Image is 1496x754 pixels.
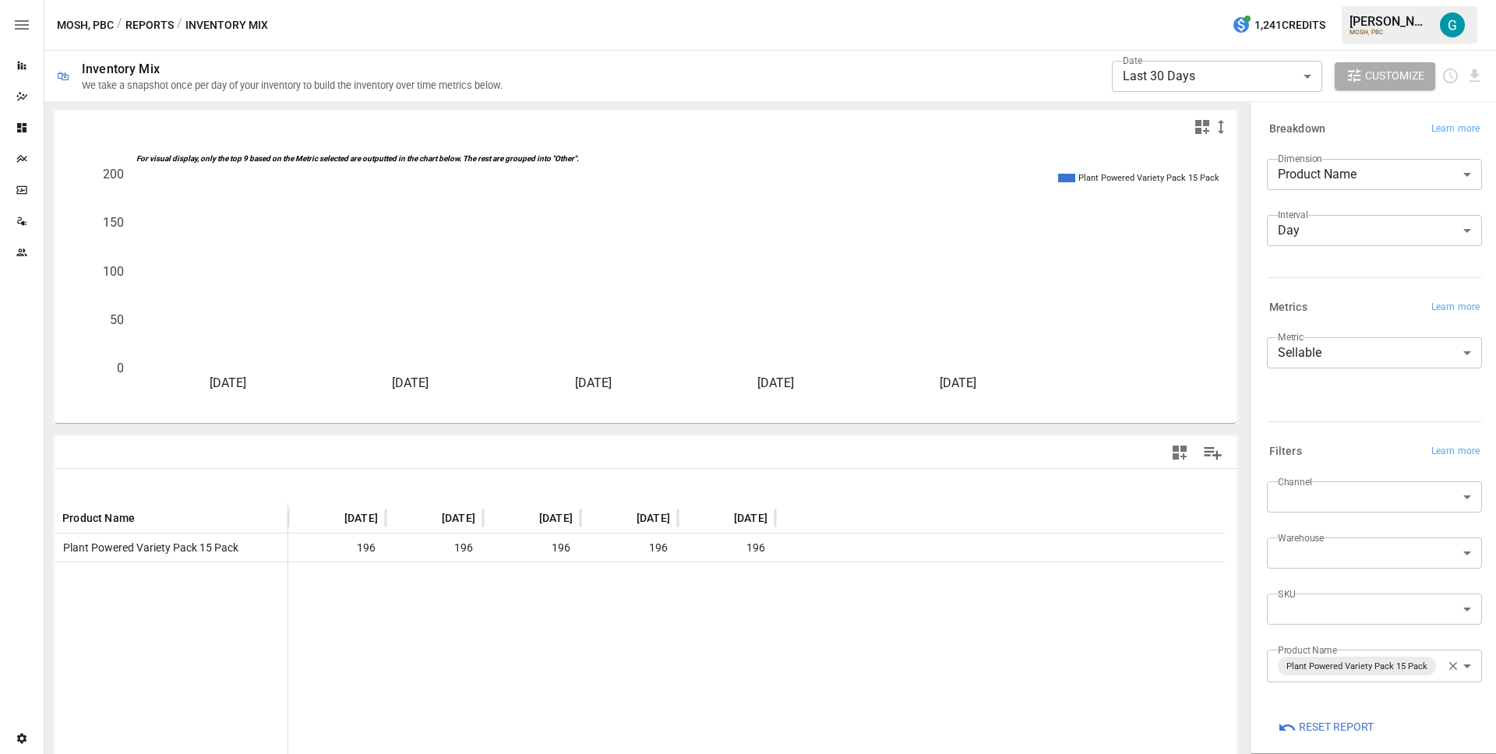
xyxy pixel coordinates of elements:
[393,534,475,562] span: 196
[1431,3,1474,47] button: Gavin Acres
[296,534,378,562] span: 196
[1431,444,1480,460] span: Learn more
[117,361,124,375] text: 0
[1267,337,1482,368] div: Sellable
[103,167,124,181] text: 200
[110,312,124,327] text: 50
[1267,713,1385,742] button: Reset Report
[82,62,160,76] div: Inventory Mix
[940,375,976,390] text: [DATE]
[136,154,579,164] text: For visual display, only the top 9 based on the Metric selected are outputted in the chart below....
[1278,643,1337,657] label: Product Name
[1078,173,1219,183] text: Plant Powered Variety Pack 15 Pack
[1254,16,1325,35] span: 1,241 Credits
[1269,121,1325,138] h6: Breakdown
[1431,122,1480,137] span: Learn more
[1123,54,1142,67] label: Date
[1280,657,1434,675] span: Plant Powered Variety Pack 15 Pack
[1267,215,1482,246] div: Day
[588,534,670,562] span: 196
[103,215,124,230] text: 150
[491,534,573,562] span: 196
[55,143,1225,423] svg: A chart.
[57,16,114,35] button: MOSH, PBC
[442,510,475,526] span: [DATE]
[1299,717,1374,737] span: Reset Report
[1441,67,1459,85] button: Schedule report
[1267,159,1482,190] div: Product Name
[1350,29,1431,36] div: MOSH, PBC
[82,79,503,91] div: We take a snapshot once per day of your inventory to build the inventory over time metrics below.
[1123,69,1195,83] span: Last 30 Days
[1195,435,1230,470] button: Manage Columns
[539,510,573,526] span: [DATE]
[637,510,670,526] span: [DATE]
[613,507,635,529] button: Sort
[1278,475,1312,488] label: Channel
[1440,12,1465,37] img: Gavin Acres
[1278,587,1296,601] label: SKU
[418,507,440,529] button: Sort
[1269,443,1302,460] h6: Filters
[686,534,767,562] span: 196
[57,541,238,554] span: Plant Powered Variety Pack 15 Pack
[1278,152,1322,165] label: Dimension
[1335,62,1436,90] button: Customize
[344,510,378,526] span: [DATE]
[1431,300,1480,315] span: Learn more
[136,507,158,529] button: Sort
[1278,330,1304,344] label: Metric
[125,16,174,35] button: Reports
[757,375,794,390] text: [DATE]
[1365,66,1424,86] span: Customize
[516,507,538,529] button: Sort
[392,375,429,390] text: [DATE]
[62,510,135,526] span: Product Name
[210,375,246,390] text: [DATE]
[575,375,612,390] text: [DATE]
[1226,11,1332,40] button: 1,241Credits
[1278,208,1308,221] label: Interval
[57,69,69,83] div: 🛍
[177,16,182,35] div: /
[1466,67,1484,85] button: Download report
[1350,14,1431,29] div: [PERSON_NAME]
[711,507,732,529] button: Sort
[103,264,124,279] text: 100
[1278,531,1324,544] label: Warehouse
[1269,299,1307,316] h6: Metrics
[734,510,767,526] span: [DATE]
[321,507,343,529] button: Sort
[117,16,122,35] div: /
